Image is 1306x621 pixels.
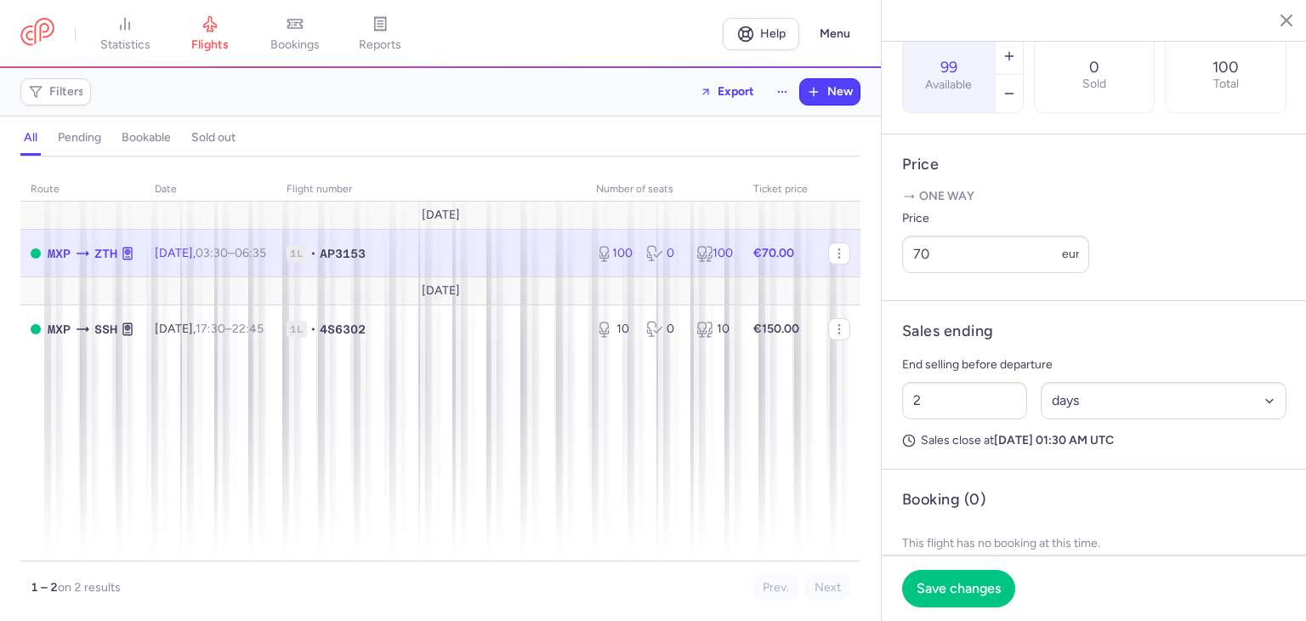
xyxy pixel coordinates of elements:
[753,575,798,601] button: Prev.
[310,245,316,262] span: •
[925,78,972,92] label: Available
[49,85,84,99] span: Filters
[253,15,338,53] a: bookings
[232,322,264,336] time: 22:45
[902,155,1286,174] h4: Price
[1062,247,1080,261] span: eur
[586,177,743,202] th: number of seats
[122,130,171,145] h4: bookable
[646,245,683,262] div: 0
[902,188,1286,205] p: One way
[723,18,799,50] a: Help
[994,433,1114,447] strong: [DATE] 01:30 AM UTC
[287,245,307,262] span: 1L
[917,581,1001,596] span: Save changes
[287,321,307,338] span: 1L
[196,322,264,336] span: –
[902,523,1286,564] p: This flight has no booking at this time.
[155,246,266,260] span: [DATE],
[902,570,1015,607] button: Save changes
[760,27,786,40] span: Help
[809,18,860,50] button: Menu
[596,245,633,262] div: 100
[20,18,54,49] a: CitizenPlane red outlined logo
[155,322,264,336] span: [DATE],
[902,382,1027,419] input: ##
[58,580,121,595] span: on 2 results
[696,321,733,338] div: 10
[20,177,145,202] th: route
[196,322,225,336] time: 17:30
[21,79,90,105] button: Filters
[696,245,733,262] div: 100
[902,322,993,341] h4: Sales ending
[1082,77,1106,91] p: Sold
[145,177,276,202] th: date
[276,177,586,202] th: Flight number
[310,321,316,338] span: •
[753,246,794,260] strong: €70.00
[320,321,366,338] span: 4S6302
[48,244,71,263] span: MXP
[270,37,320,53] span: bookings
[1212,59,1239,76] p: 100
[94,244,117,263] span: ZTH
[24,130,37,145] h4: all
[902,433,1286,448] p: Sales close at
[235,246,266,260] time: 06:35
[596,321,633,338] div: 10
[646,321,683,338] div: 0
[743,177,818,202] th: Ticket price
[805,575,850,601] button: Next
[31,580,58,595] strong: 1 – 2
[82,15,168,53] a: statistics
[1213,77,1239,91] p: Total
[753,322,799,336] strong: €150.00
[902,236,1089,273] input: ---
[1089,59,1099,76] p: 0
[94,320,117,339] span: SSH
[58,130,101,145] h4: pending
[359,37,401,53] span: reports
[338,15,423,53] a: reports
[422,208,460,222] span: [DATE]
[718,85,754,98] span: Export
[902,355,1286,375] p: End selling before departure
[191,130,236,145] h4: sold out
[320,245,366,262] span: AP3153
[422,284,460,298] span: [DATE]
[902,208,1089,229] label: Price
[100,37,150,53] span: statistics
[48,320,71,339] span: MXP
[800,79,860,105] button: New
[902,490,985,510] h4: Booking (0)
[196,246,266,260] span: –
[191,37,229,53] span: flights
[827,85,853,99] span: New
[168,15,253,53] a: flights
[689,78,765,105] button: Export
[196,246,228,260] time: 03:30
